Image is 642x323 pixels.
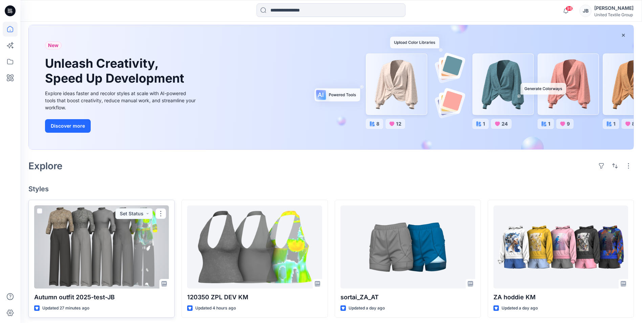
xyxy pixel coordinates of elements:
p: Updated 4 hours ago [195,305,236,312]
div: United Textile Group [594,12,634,17]
span: 98 [566,6,573,11]
p: 120350 ZPL DEV KM [187,293,322,302]
p: sortai_ZA_AT [340,293,475,302]
h2: Explore [28,160,63,171]
button: Discover more [45,119,91,133]
h1: Unleash Creativity, Speed Up Development [45,56,187,85]
h4: Styles [28,185,634,193]
div: [PERSON_NAME] [594,4,634,12]
p: Updated 27 minutes ago [42,305,89,312]
p: Updated a day ago [502,305,538,312]
p: Autumn outfit 2025-test-JB [34,293,169,302]
a: ZA hoddie KM [493,206,628,288]
a: 120350 ZPL DEV KM [187,206,322,288]
p: Updated a day ago [349,305,385,312]
p: ZA hoddie KM [493,293,628,302]
a: Autumn outfit 2025-test-JB [34,206,169,288]
div: Explore ideas faster and recolor styles at scale with AI-powered tools that boost creativity, red... [45,90,197,111]
span: New [48,41,59,49]
div: JB [579,5,592,17]
a: Discover more [45,119,197,133]
a: sortai_ZA_AT [340,206,475,288]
